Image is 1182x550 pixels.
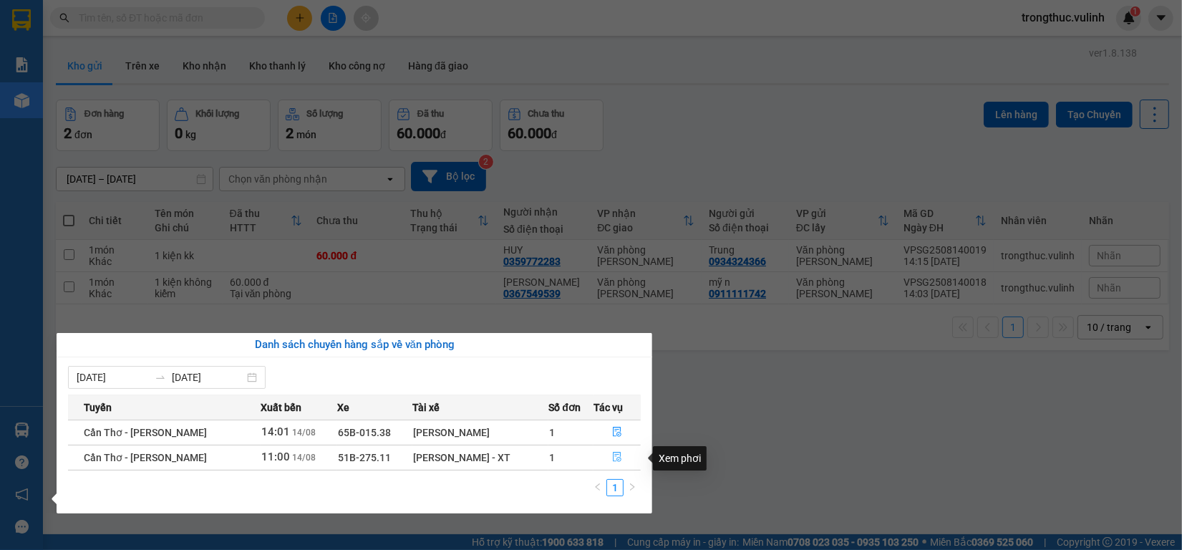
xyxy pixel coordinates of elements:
span: Tuyến [84,400,112,415]
span: 51B-275.11 [338,452,391,463]
span: 1 [549,452,555,463]
span: left [594,483,602,491]
input: Từ ngày [77,370,149,385]
div: Danh sách chuyến hàng sắp về văn phòng [68,337,641,354]
button: file-done [594,421,640,444]
a: 1 [607,480,623,496]
span: 14:01 [261,425,290,438]
span: 14/08 [292,453,316,463]
span: 65B-015.38 [338,427,391,438]
span: file-done [612,452,622,463]
li: Next Page [624,479,641,496]
li: 1 [606,479,624,496]
input: Đến ngày [172,370,244,385]
span: 1 [549,427,555,438]
span: swap-right [155,372,166,383]
span: Cần Thơ - [PERSON_NAME] [84,452,207,463]
span: right [628,483,636,491]
span: to [155,372,166,383]
span: Tài xế [412,400,440,415]
span: Tác vụ [594,400,623,415]
span: 14/08 [292,428,316,438]
span: Cần Thơ - [PERSON_NAME] [84,427,207,438]
div: [PERSON_NAME] [413,425,548,440]
span: file-done [612,427,622,438]
span: Xuất bến [261,400,301,415]
span: Số đơn [548,400,581,415]
div: Xem phơi [653,446,707,471]
span: Xe [337,400,349,415]
span: 11:00 [261,450,290,463]
button: right [624,479,641,496]
button: left [589,479,606,496]
div: [PERSON_NAME] - XT [413,450,548,465]
button: file-done [594,446,640,469]
li: Previous Page [589,479,606,496]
